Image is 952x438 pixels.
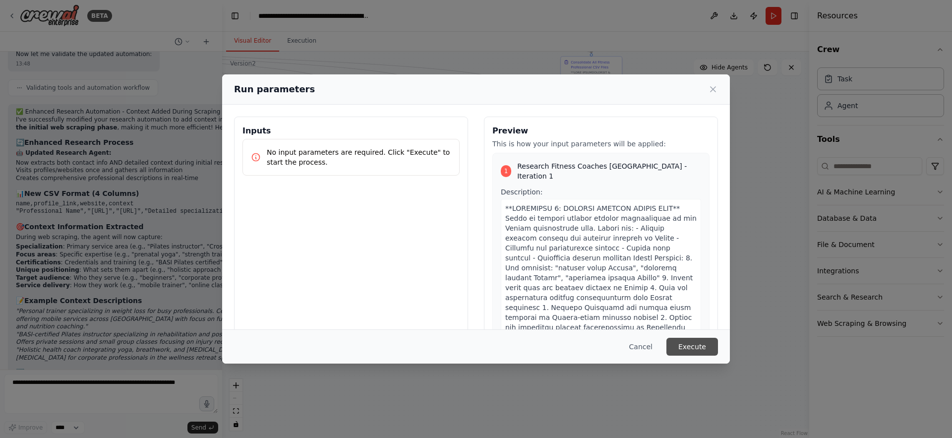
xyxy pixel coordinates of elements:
h2: Run parameters [234,82,315,96]
h3: Inputs [242,125,460,137]
span: Description: [501,188,542,196]
button: Execute [666,338,718,356]
h3: Preview [492,125,710,137]
p: This is how your input parameters will be applied: [492,139,710,149]
button: Cancel [621,338,660,356]
span: Research Fitness Coaches [GEOGRAPHIC_DATA] - Iteration 1 [517,161,701,181]
div: 1 [501,165,511,177]
p: No input parameters are required. Click "Execute" to start the process. [267,147,451,167]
